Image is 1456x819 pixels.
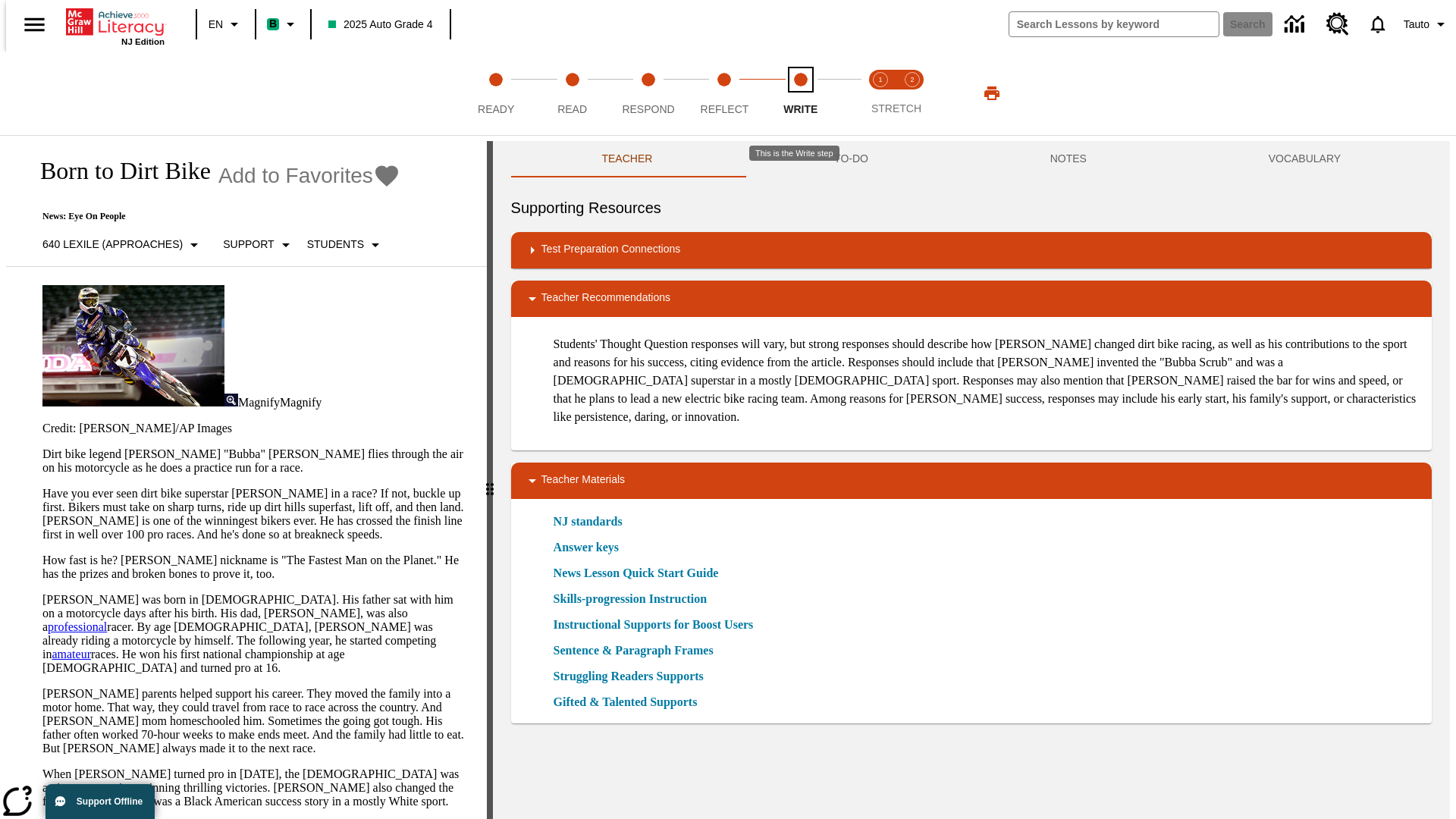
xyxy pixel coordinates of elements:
p: Students' Thought Question responses will vary, but strong responses should describe how [PERSON_... [554,335,1420,426]
p: How fast is he? [PERSON_NAME] nickname is "The Fastest Man on the Planet." He has the prizes and ... [42,554,469,581]
p: Students [307,237,364,253]
button: Support Offline [45,784,155,819]
p: When [PERSON_NAME] turned pro in [DATE], the [DEMOGRAPHIC_DATA] was an instant , winning thrillin... [42,767,469,808]
span: Tauto [1404,17,1429,33]
p: Credit: [PERSON_NAME]/AP Images [42,422,469,435]
a: Skills-progression Instruction, Will open in new browser window or tab [554,590,708,608]
a: Gifted & Talented Supports [554,693,707,711]
button: Select Lexile, 640 Lexile (Approaches) [36,231,209,259]
button: TO-DO [743,141,959,177]
a: News Lesson Quick Start Guide, Will open in new browser window or tab [554,564,719,582]
a: Data Center [1276,4,1317,45]
a: NJ standards [554,513,632,531]
button: Teacher [511,141,744,177]
p: Test Preparation Connections [541,241,681,259]
p: Dirt bike legend [PERSON_NAME] "Bubba" [PERSON_NAME] flies through the air on his motorcycle as h... [42,447,469,475]
span: Support Offline [77,796,143,807]
p: News: Eye On People [24,211,400,222]
div: Press Enter or Spacebar and then press right and left arrow keys to move the slider [487,141,493,819]
div: reading [6,141,487,811]
a: professional [48,620,107,633]
p: Support [223,237,274,253]
p: [PERSON_NAME] was born in [DEMOGRAPHIC_DATA]. His father sat with him on a motorcycle days after ... [42,593,469,675]
span: Read [557,103,587,115]
h6: Supporting Resources [511,196,1432,220]
span: Ready [478,103,514,115]
text: 1 [878,76,882,83]
button: Respond step 3 of 5 [604,52,692,135]
img: Magnify [224,394,238,406]
input: search field [1009,12,1219,36]
img: Motocross racer James Stewart flies through the air on his dirt bike. [42,285,224,406]
a: Answer keys, Will open in new browser window or tab [554,538,619,557]
span: EN [209,17,223,33]
p: Teacher Recommendations [541,290,670,308]
div: This is the Write step [749,146,839,161]
h1: Born to Dirt Bike [24,157,211,185]
button: Ready step 1 of 5 [452,52,540,135]
text: 2 [910,76,914,83]
div: Teacher Recommendations [511,281,1432,317]
button: Read step 2 of 5 [528,52,616,135]
p: [PERSON_NAME] parents helped support his career. They moved the family into a motor home. That wa... [42,687,469,755]
button: Stretch Respond step 2 of 2 [890,52,934,135]
button: Scaffolds, Support [217,231,300,259]
a: Resource Center, Will open in new tab [1317,4,1358,45]
a: Instructional Supports for Boost Users, Will open in new browser window or tab [554,616,754,634]
button: NOTES [959,141,1178,177]
div: activity [493,141,1450,819]
a: Notifications [1358,5,1398,44]
span: Magnify [280,396,322,409]
span: B [269,14,277,33]
span: Respond [622,103,674,115]
div: Home [66,5,165,46]
button: Add to Favorites - Born to Dirt Bike [218,162,400,189]
p: Teacher Materials [541,472,626,490]
a: Sentence & Paragraph Frames, Will open in new browser window or tab [554,642,714,660]
button: Print [968,80,1016,107]
div: Teacher Materials [511,463,1432,499]
span: STRETCH [871,102,921,115]
a: sensation [89,781,135,794]
button: VOCABULARY [1178,141,1432,177]
button: Language: EN, Select a language [202,11,250,38]
div: Instructional Panel Tabs [511,141,1432,177]
span: NJ Edition [121,37,165,46]
a: amateur [52,648,91,661]
button: Profile/Settings [1398,11,1456,38]
button: Select Student [301,231,391,259]
button: Reflect step 4 of 5 [680,52,768,135]
p: Have you ever seen dirt bike superstar [PERSON_NAME] in a race? If not, buckle up first. Bikers m... [42,487,469,541]
span: Write [783,103,817,115]
a: Struggling Readers Supports [554,667,713,686]
span: Reflect [701,103,749,115]
span: Add to Favorites [218,164,373,188]
span: Magnify [238,396,280,409]
span: 2025 Auto Grade 4 [328,17,433,33]
div: Test Preparation Connections [511,232,1432,268]
button: Stretch Read step 1 of 2 [858,52,902,135]
button: Boost Class color is mint green. Change class color [261,11,306,38]
button: Open side menu [12,2,57,47]
p: 640 Lexile (Approaches) [42,237,183,253]
button: Write step 5 of 5 [757,52,845,135]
